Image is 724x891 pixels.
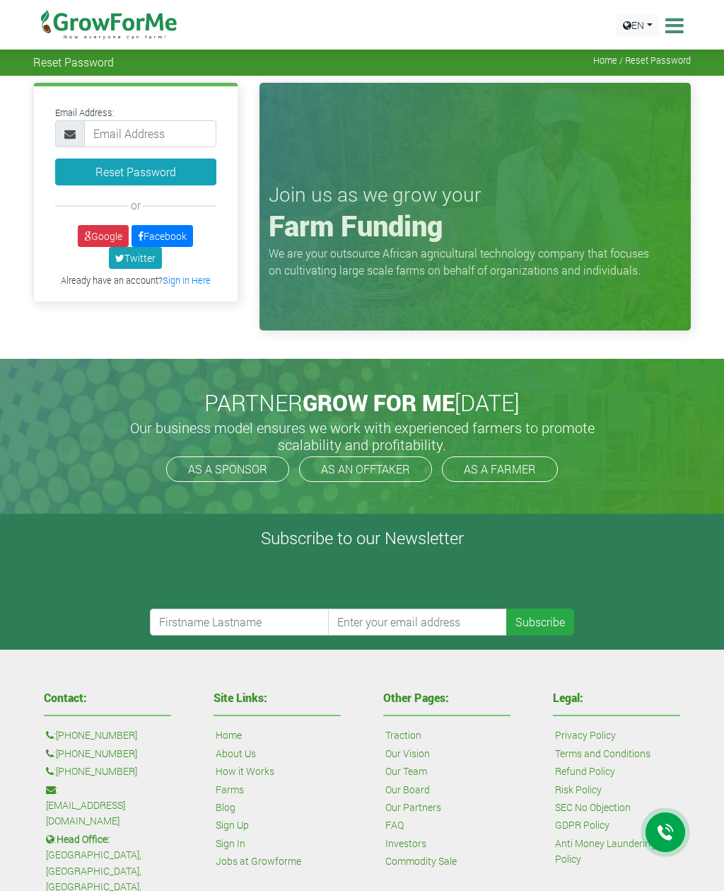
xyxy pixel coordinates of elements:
[555,764,615,779] a: Refund Policy
[150,553,365,609] iframe: reCAPTCHA
[216,728,242,743] a: Home
[269,209,682,243] h1: Farm Funding
[216,782,244,798] a: Farms
[555,800,631,815] a: SEC No Objection
[84,120,216,147] input: Email Address
[18,528,706,548] h4: Subscribe to our Newsletter
[216,800,235,815] a: Blog
[46,746,169,761] p: :
[78,225,129,247] a: Google
[46,798,169,829] a: [EMAIL_ADDRESS][DOMAIN_NAME]
[214,692,341,703] h4: Site Links:
[132,225,193,247] a: Facebook
[55,106,115,120] label: Email Address:
[115,419,609,453] h5: Our business model ensures we work with experienced farmers to promote scalability and profitabil...
[555,817,609,833] a: GDPR Policy
[56,746,137,761] a: [PHONE_NUMBER]
[385,853,457,869] a: Commodity Sale
[269,245,658,279] p: We are your outsource African agricultural technology company that focuses on cultivating large s...
[555,836,678,868] a: Anti Money Laundering Policy
[216,764,274,779] a: How it Works
[385,800,441,815] a: Our Partners
[216,817,249,833] a: Sign Up
[216,836,245,851] a: Sign In
[33,55,114,69] span: Reset Password
[385,728,421,743] a: Traction
[61,275,211,286] small: Already have an account?
[216,853,301,869] a: Jobs at Growforme
[385,817,404,833] a: FAQ
[506,609,574,636] button: Subscribe
[46,782,169,829] p: :
[44,692,171,703] h4: Contact:
[109,247,162,269] a: Twitter
[385,764,427,779] a: Our Team
[46,764,169,779] p: :
[593,55,691,66] span: Home / Reset Password
[55,197,216,214] div: or
[303,387,455,418] span: GROW FOR ME
[299,456,432,482] a: AS AN OFFTAKER
[555,782,602,798] a: Risk Policy
[57,832,110,846] b: Head Office:
[385,836,426,851] a: Investors
[442,456,558,482] a: AS A FARMER
[150,609,329,636] input: Firstname Lastname
[56,728,137,743] a: [PHONE_NUMBER]
[555,728,616,743] a: Privacy Policy
[216,746,256,761] a: About Us
[163,275,211,286] a: Sign In Here
[269,183,682,207] h3: Join us as we grow your
[39,389,685,416] h2: PARTNER [DATE]
[55,159,216,185] button: Reset Password
[555,746,650,761] a: Terms and Conditions
[385,782,430,798] a: Our Board
[383,692,510,703] h4: Other Pages:
[553,692,680,703] h4: Legal:
[617,14,659,36] a: EN
[385,746,430,761] a: Our Vision
[328,609,508,636] input: Enter your email address
[56,764,137,779] a: [PHONE_NUMBER]
[166,456,289,482] a: AS A SPONSOR
[46,728,169,743] p: :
